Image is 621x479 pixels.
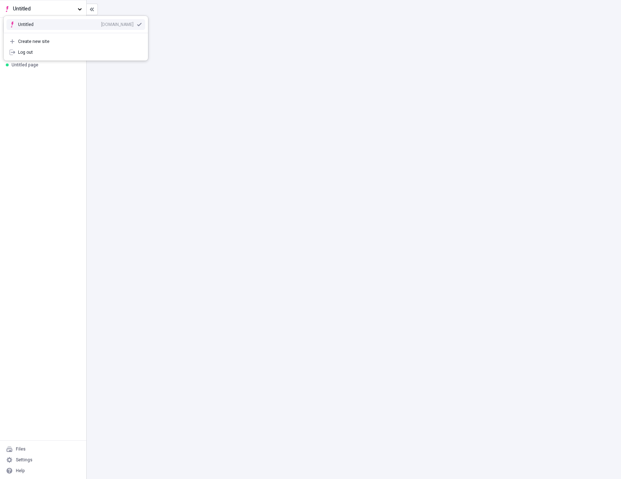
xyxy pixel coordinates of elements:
div: Files [16,446,26,452]
div: Untitled [18,22,43,27]
div: Help [16,468,25,474]
div: Settings [16,457,32,463]
div: [DOMAIN_NAME] [101,22,134,27]
div: Suggestions [4,16,148,33]
span: Untitled [13,5,75,13]
div: Untitled page [12,62,78,68]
